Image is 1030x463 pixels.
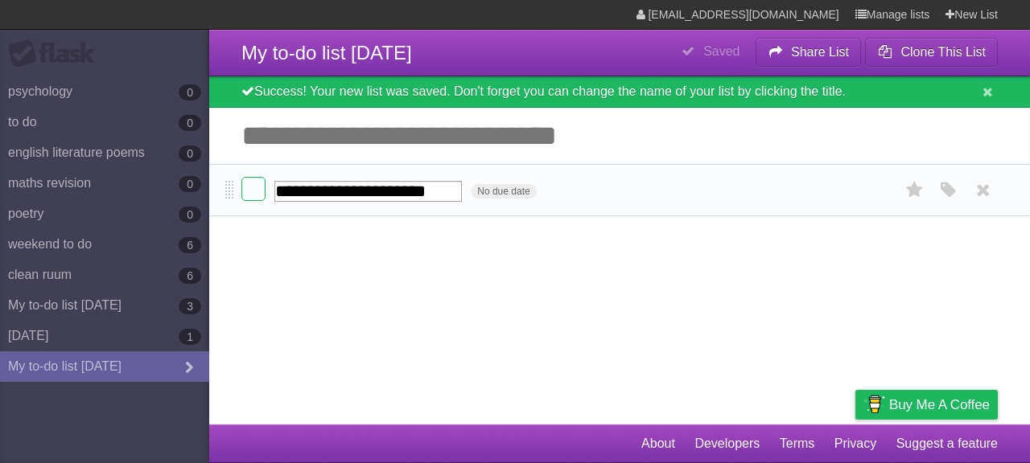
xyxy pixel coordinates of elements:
[471,184,536,199] span: No due date
[791,45,849,59] b: Share List
[703,44,740,58] b: Saved
[889,391,990,419] span: Buy me a coffee
[179,84,201,100] b: 0
[8,39,105,68] div: Flask
[179,145,201,162] b: 0
[863,391,885,418] img: Buy me a coffee
[900,177,930,203] label: Star task
[179,176,201,192] b: 0
[694,428,760,459] a: Developers
[179,237,201,253] b: 6
[179,207,201,223] b: 0
[179,268,201,284] b: 6
[896,428,998,459] a: Suggest a feature
[179,115,201,131] b: 0
[834,428,876,459] a: Privacy
[179,298,201,314] b: 3
[241,177,266,201] label: Done
[641,428,675,459] a: About
[209,76,1030,108] div: Success! Your new list was saved. Don't forget you can change the name of your list by clicking t...
[780,428,815,459] a: Terms
[179,329,201,345] b: 1
[855,390,998,420] a: Buy me a coffee
[241,42,412,64] span: My to-do list [DATE]
[865,38,998,67] button: Clone This List
[756,38,862,67] button: Share List
[900,45,986,59] b: Clone This List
